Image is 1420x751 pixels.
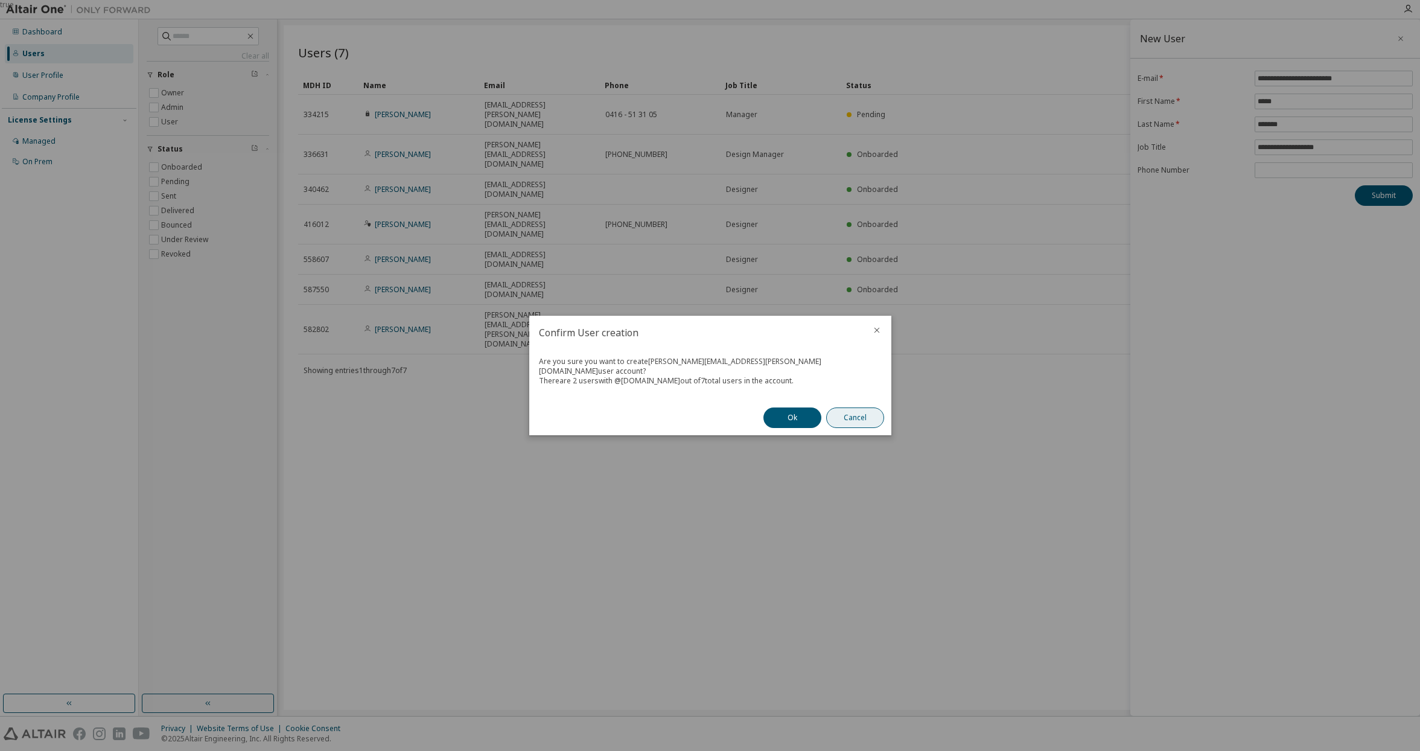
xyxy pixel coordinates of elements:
[872,325,882,335] button: close
[826,407,884,428] button: Cancel
[539,376,882,386] div: There are 2 users with @ [DOMAIN_NAME] out of 7 total users in the account.
[539,357,882,376] div: Are you sure you want to create [PERSON_NAME][EMAIL_ADDRESS][PERSON_NAME][DOMAIN_NAME] user account?
[763,407,821,428] button: Ok
[529,316,862,350] h2: Confirm User creation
